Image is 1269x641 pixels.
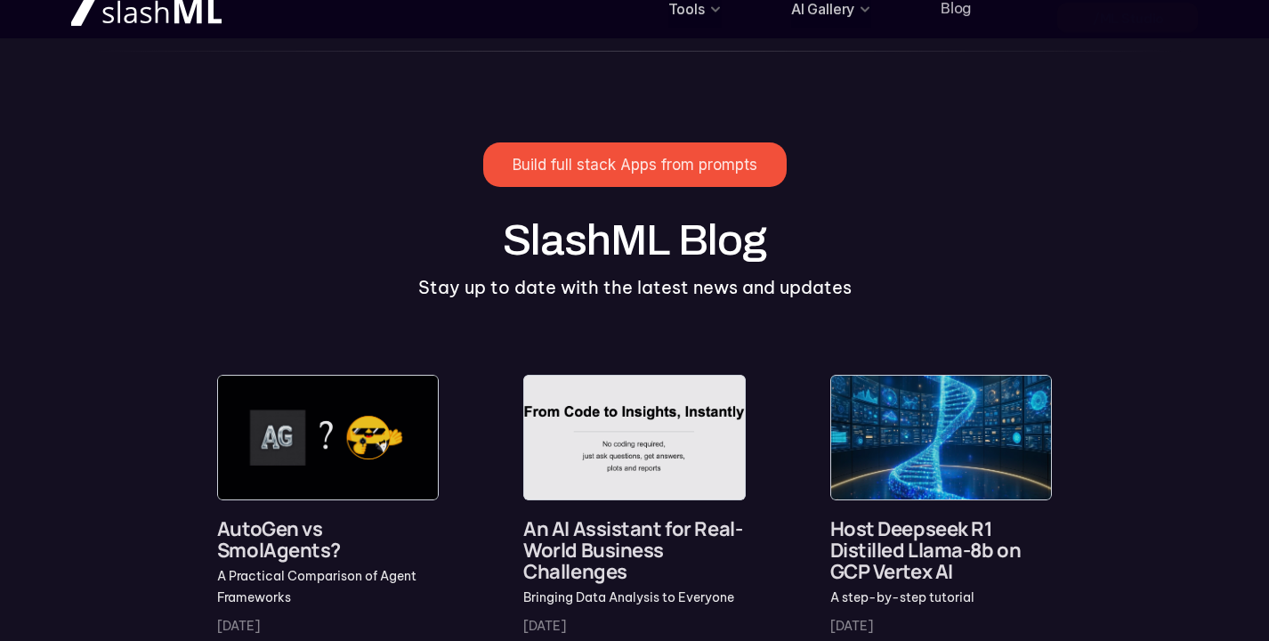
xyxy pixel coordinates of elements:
[217,565,440,608] p: A Practical Comparison of Agent Frameworks
[205,375,451,635] a: AutoGen vs SmolAgents?A Practical Comparison of Agent Frameworks[DATE]
[830,518,1053,583] h4: Host Deepseek R1 Distilled Llama-8b on GCP Vertex AI
[217,518,440,561] h4: AutoGen vs SmolAgents?
[217,617,260,635] p: [DATE]
[483,142,787,187] a: Build full stack Apps from prompts
[511,375,757,636] a: An AI Assistant for Real-World Business ChallengesBringing Data Analysis to Everyone[DATE]
[830,617,873,635] p: [DATE]
[818,375,1064,636] a: Host Deepseek R1 Distilled Llama-8b on GCP Vertex AIA step-by-step tutorial[DATE]
[523,518,746,583] h4: An AI Assistant for Real-World Business Challenges
[523,617,566,635] p: [DATE]
[1057,2,1198,32] a: /ML Studio
[1093,8,1165,27] p: /ML Studio
[830,587,1053,608] p: A step-by-step tutorial
[503,214,765,266] h1: SlashML Blog
[513,156,757,174] p: Build full stack Apps from prompts
[523,587,746,608] p: Bringing Data Analysis to Everyone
